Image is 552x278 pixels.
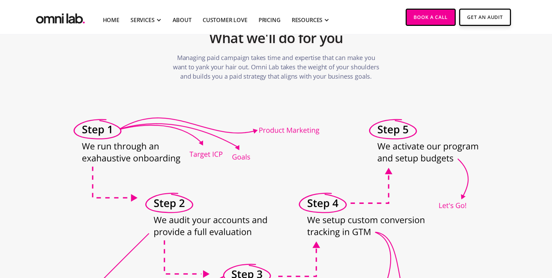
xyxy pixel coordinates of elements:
iframe: Chat Widget [517,245,552,278]
div: RESOURCES [292,16,323,24]
a: Get An Audit [459,9,511,26]
a: Pricing [259,16,281,24]
a: Home [103,16,119,24]
a: home [35,9,86,26]
p: Managing paid campaign takes time and expertise that can make you want to yank your hair out. Omn... [173,50,380,85]
h2: What we'll do for you [209,26,343,50]
a: About [173,16,192,24]
div: SERVICES [130,16,155,24]
img: Omni Lab: B2B SaaS Demand Generation Agency [35,9,86,26]
a: Book a Call [406,9,456,26]
a: Customer Love [203,16,248,24]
